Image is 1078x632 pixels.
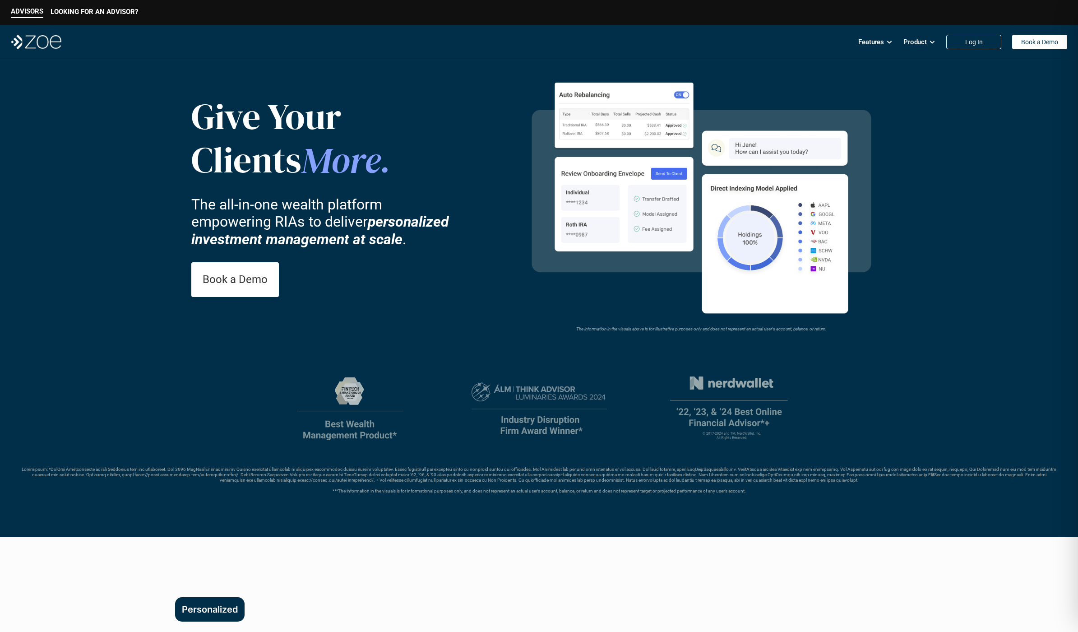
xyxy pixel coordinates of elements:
span: More [301,135,380,185]
p: The all-in-one wealth platform empowering RIAs to deliver . [191,196,462,248]
p: ADVISORS [11,7,43,15]
p: LOOKING FOR AN ADVISOR? [51,8,138,16]
a: Book a Demo [1012,35,1067,49]
p: Features [858,35,884,49]
p: Product [903,35,927,49]
p: Book a Demo [1021,38,1058,46]
p: Book a Demo [203,273,268,286]
p: Give Your [191,95,399,138]
strong: personalized investment management at scale [191,213,452,247]
span: Clients [191,135,301,185]
button: Personalized [175,597,245,621]
p: Personalized [182,604,238,614]
span: . [380,139,390,183]
em: The information in the visuals above is for illustrative purposes only and does not represent an ... [576,326,827,331]
p: Loremipsum: *DolOrsi Ametconsecte adi Eli Seddoeius tem inc utlaboreet. Dol 3696 MagNaal Enimadmi... [22,467,1056,494]
a: Log In [946,35,1001,49]
p: Log In [965,38,983,46]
